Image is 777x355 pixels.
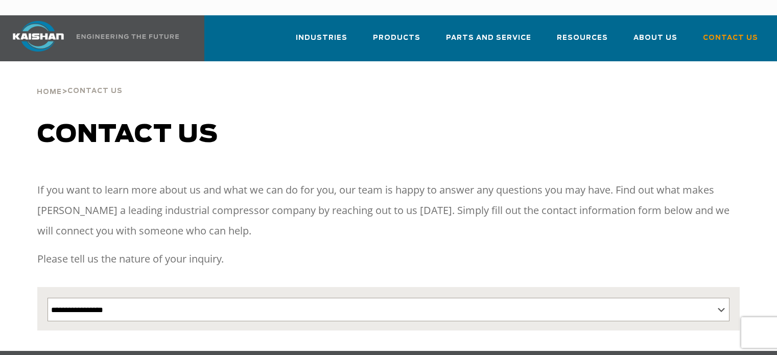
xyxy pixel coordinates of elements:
span: Parts and Service [446,32,531,44]
span: About Us [633,32,677,44]
span: Contact Us [67,88,123,94]
a: Parts and Service [446,25,531,59]
a: Contact Us [703,25,758,59]
a: Industries [296,25,347,59]
span: Home [37,89,62,96]
span: Contact Us [703,32,758,44]
span: Contact us [37,123,218,147]
span: Industries [296,32,347,44]
a: About Us [633,25,677,59]
img: Engineering the future [77,34,179,39]
span: Resources [557,32,608,44]
a: Home [37,87,62,96]
p: If you want to learn more about us and what we can do for you, our team is happy to answer any qu... [37,180,740,241]
span: Products [373,32,420,44]
a: Products [373,25,420,59]
a: Resources [557,25,608,59]
div: > [37,61,123,100]
p: Please tell us the nature of your inquiry. [37,249,740,269]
